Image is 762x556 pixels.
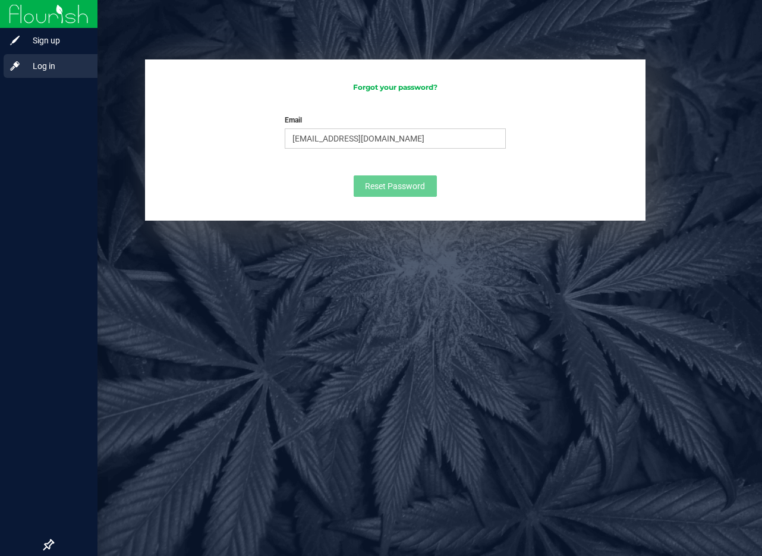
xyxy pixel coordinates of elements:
button: Reset Password [354,175,437,197]
span: Log in [21,59,92,73]
input: Email [285,128,505,149]
span: Reset Password [365,181,425,191]
inline-svg: Sign up [9,34,21,46]
inline-svg: Log in [9,60,21,72]
span: Sign up [21,33,92,48]
label: Email [285,115,302,125]
h3: Forgot your password? [157,83,634,91]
